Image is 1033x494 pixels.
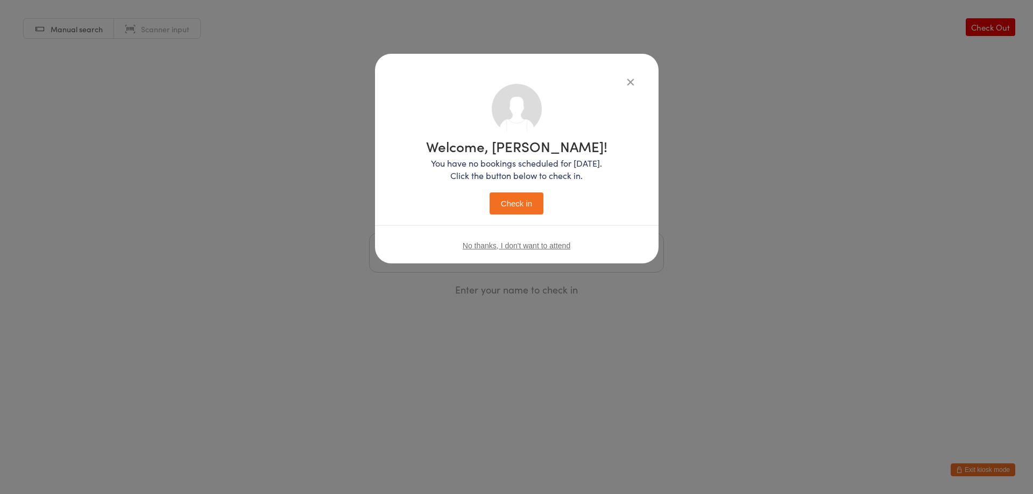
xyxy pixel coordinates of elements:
button: Check in [490,192,543,214]
button: No thanks, I don't want to attend [463,241,570,250]
p: You have no bookings scheduled for [DATE]. Click the button below to check in. [426,157,607,182]
img: no_photo.png [492,84,542,134]
h1: Welcome, [PERSON_NAME]! [426,139,607,153]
